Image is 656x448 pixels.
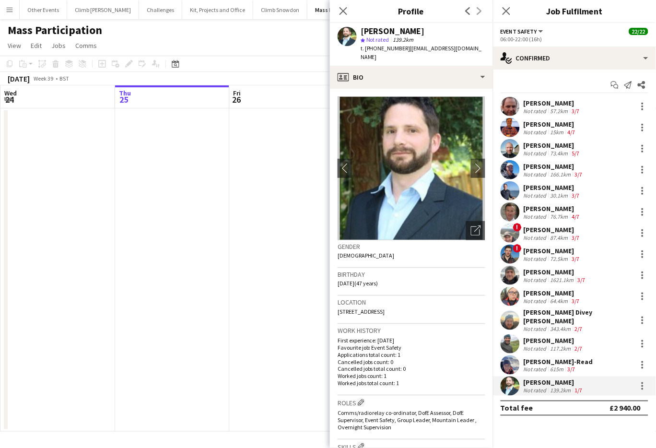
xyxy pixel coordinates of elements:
[572,107,580,115] app-skills-label: 3/7
[524,387,549,394] div: Not rated
[549,213,570,220] div: 76.7km
[572,192,580,199] app-skills-label: 3/7
[71,39,101,52] a: Comms
[338,242,485,251] h3: Gender
[338,96,485,240] img: Crew avatar or photo
[338,270,485,279] h3: Birthday
[3,94,17,105] span: 24
[524,192,549,199] div: Not rated
[20,0,67,19] button: Other Events
[119,89,131,97] span: Thu
[501,28,537,35] span: Event Safety
[524,289,582,297] div: [PERSON_NAME]
[549,255,570,262] div: 72.5km
[572,255,580,262] app-skills-label: 3/7
[549,387,573,394] div: 139.2km
[513,244,522,253] span: !
[338,373,485,380] p: Worked jobs count: 1
[524,378,585,387] div: [PERSON_NAME]
[524,162,585,171] div: [PERSON_NAME]
[524,366,549,373] div: Not rated
[338,298,485,307] h3: Location
[338,410,477,431] span: Comms/radio relay co-ordinator, DofE Assessor, DofE Supervisor, Event Safety, Group Leader, Mount...
[8,74,30,83] div: [DATE]
[139,0,182,19] button: Challenges
[338,337,485,344] p: First experience: [DATE]
[629,28,648,35] span: 22/22
[549,234,570,241] div: 87.4km
[234,89,241,97] span: Fri
[578,276,586,283] app-skills-label: 3/7
[524,345,549,352] div: Not rated
[524,150,549,157] div: Not rated
[47,39,70,52] a: Jobs
[513,223,522,232] span: !
[524,255,549,262] div: Not rated
[338,344,485,351] p: Favourite job: Event Safety
[549,107,570,115] div: 57.2km
[338,252,395,259] span: [DEMOGRAPHIC_DATA]
[549,345,573,352] div: 117.2km
[182,0,253,19] button: Kit, Projects and Office
[524,99,582,107] div: [PERSON_NAME]
[549,276,576,283] div: 1621.1km
[549,129,566,136] div: 15km
[27,39,46,52] a: Edit
[253,0,307,19] button: Climb Snowdon
[466,221,485,240] div: Open photos pop-in
[501,35,648,43] div: 06:00-22:00 (16h)
[361,27,425,35] div: [PERSON_NAME]
[361,45,410,52] span: t. [PHONE_NUMBER]
[524,225,582,234] div: [PERSON_NAME]
[59,75,69,82] div: BST
[575,325,583,332] app-skills-label: 2/7
[8,23,102,37] h1: Mass Participation
[524,308,633,325] div: [PERSON_NAME] Divey [PERSON_NAME]
[572,234,580,241] app-skills-label: 3/7
[330,66,493,89] div: Bio
[338,351,485,358] p: Applications total count: 1
[51,41,66,50] span: Jobs
[610,403,641,413] div: £2 940.00
[524,129,549,136] div: Not rated
[338,326,485,335] h3: Work history
[366,36,389,43] span: Not rated
[117,94,131,105] span: 25
[338,365,485,373] p: Cancelled jobs total count: 0
[361,45,482,60] span: | [EMAIL_ADDRESS][DOMAIN_NAME]
[575,387,583,394] app-skills-label: 1/7
[568,129,575,136] app-skills-label: 4/7
[493,5,656,17] h3: Job Fulfilment
[330,5,493,17] h3: Profile
[572,150,580,157] app-skills-label: 5/7
[338,380,485,387] p: Worked jobs total count: 1
[549,366,566,373] div: 615m
[32,75,56,82] span: Week 39
[549,150,570,157] div: 73.4km
[4,89,17,97] span: Wed
[75,41,97,50] span: Comms
[572,213,580,220] app-skills-label: 4/7
[524,171,549,178] div: Not rated
[493,47,656,70] div: Confirmed
[524,336,585,345] div: [PERSON_NAME]
[524,204,582,213] div: [PERSON_NAME]
[338,398,485,408] h3: Roles
[524,268,587,276] div: [PERSON_NAME]
[391,36,416,43] span: 139.2km
[524,357,593,366] div: [PERSON_NAME]-Read
[572,297,580,305] app-skills-label: 3/7
[524,213,549,220] div: Not rated
[524,297,549,305] div: Not rated
[524,141,582,150] div: [PERSON_NAME]
[31,41,42,50] span: Edit
[338,358,485,365] p: Cancelled jobs count: 0
[524,120,577,129] div: [PERSON_NAME]
[524,247,582,255] div: [PERSON_NAME]
[338,308,385,315] span: [STREET_ADDRESS]
[575,345,583,352] app-skills-label: 2/7
[524,183,582,192] div: [PERSON_NAME]
[501,28,545,35] button: Event Safety
[524,276,549,283] div: Not rated
[67,0,139,19] button: Climb [PERSON_NAME]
